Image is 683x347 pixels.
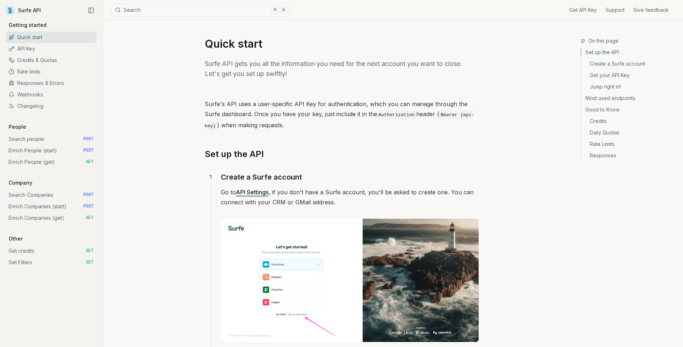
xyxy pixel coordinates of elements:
[6,245,96,257] a: Get credits GET
[6,212,96,224] a: Enrich Companies (get) GET
[581,115,677,127] a: Credits
[6,133,96,145] a: Search people POST
[205,59,479,79] p: Surfe API gets you all the information you need for the next account you want to close. Let's get...
[581,138,677,150] a: Rate Limits
[6,77,96,89] a: Responses & Errors
[86,159,94,165] span: GET
[83,192,94,198] span: POST
[581,127,677,138] a: Daily Quotas
[86,248,94,254] span: GET
[6,145,96,156] a: Enrich People (start) POST
[236,189,269,196] a: API Settings
[86,260,94,265] span: GET
[6,5,41,16] a: Surfe API
[280,6,288,14] kbd: K
[205,148,264,160] a: Set up the API
[6,257,96,268] a: Get Filters GET
[6,179,35,186] p: Company
[86,5,96,16] button: Collapse Sidebar
[271,6,279,14] kbd: ⌘
[6,201,96,212] a: Enrich Companies (start) POST
[6,156,96,168] a: Enrich People (get) GET
[6,235,25,242] p: Other
[6,54,96,66] a: Credits & Quotas
[221,171,302,183] a: Create a Surfe account
[633,6,669,14] a: Give feedback
[221,219,479,342] img: Image
[606,6,625,14] a: Support
[111,4,290,16] button: Search⌘K
[6,43,96,54] a: API Key
[6,22,49,29] p: Getting started
[83,136,94,142] span: POST
[205,37,479,50] h1: Quick start
[377,111,416,119] code: Authorization
[6,189,96,201] a: Search Companies POST
[6,89,96,100] a: Webhooks
[6,123,29,130] p: People
[580,37,677,44] h3: On this page
[83,148,94,153] span: POST
[221,187,479,207] p: Go to , if you don't have a Surfe account, you'll be asked to create one. You can connect with yo...
[569,6,597,14] a: Get API Key
[581,70,677,81] a: Get your API Key
[6,32,96,43] a: Quick start
[83,204,94,209] span: POST
[6,100,96,112] a: Changelog
[6,66,96,77] a: Rate limits
[581,49,677,58] a: Set up the API
[581,58,677,70] a: Create a Surfe account
[581,92,677,104] a: Most used endpoints
[581,150,677,159] a: Responses
[205,99,479,131] p: Surfe's API uses a user-specific API Key for authentication, which you can manage through the Sur...
[581,81,677,92] a: Jump right in!
[581,104,677,115] a: Good to Know
[86,215,94,221] span: GET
